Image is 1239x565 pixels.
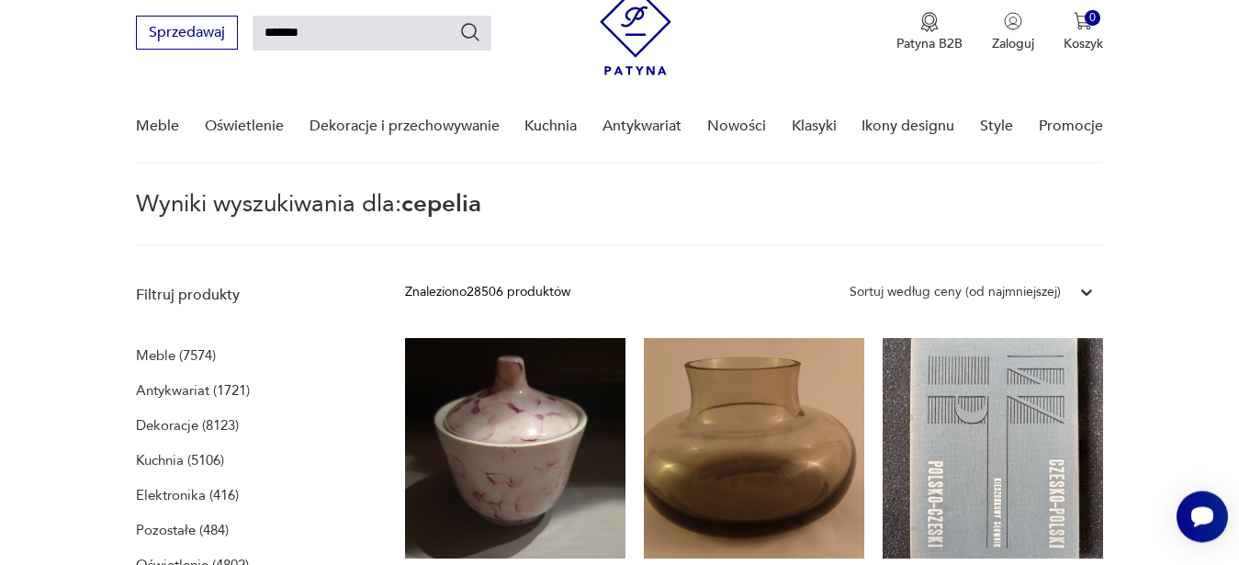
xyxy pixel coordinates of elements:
a: Dekoracje i przechowywanie [310,92,500,163]
p: Zaloguj [992,36,1034,53]
a: Dekoracje (8123) [136,413,239,439]
iframe: Smartsupp widget button [1177,492,1228,543]
div: Znaleziono 28506 produktów [405,283,570,303]
button: Sprzedawaj [136,17,238,51]
div: Sortuj według ceny (od najmniejszej) [850,283,1061,303]
a: Ikona medaluPatyna B2B [896,13,963,53]
img: Ikonka użytkownika [1004,13,1022,31]
a: Nowości [707,92,766,163]
span: cepelia [401,188,481,221]
a: Style [980,92,1013,163]
button: 0Koszyk [1064,13,1103,53]
a: Klasyki [792,92,837,163]
a: Elektronika (416) [136,483,239,509]
button: Szukaj [459,22,481,44]
p: Patyna B2B [896,36,963,53]
p: Filtruj produkty [136,286,361,306]
a: Meble (7574) [136,344,216,369]
a: Pozostałe (484) [136,518,229,544]
div: 0 [1085,11,1100,27]
p: Wyniki wyszukiwania dla: [136,194,1102,247]
img: Ikona koszyka [1074,13,1092,31]
button: Patyna B2B [896,13,963,53]
img: Ikona medalu [920,13,939,33]
a: Promocje [1039,92,1103,163]
button: Zaloguj [992,13,1034,53]
a: Meble [136,92,179,163]
a: Oświetlenie [205,92,284,163]
a: Antykwariat [603,92,681,163]
a: Ikony designu [862,92,954,163]
a: Sprzedawaj [136,28,238,41]
a: Kuchnia [524,92,577,163]
a: Kuchnia (5106) [136,448,224,474]
p: Koszyk [1064,36,1103,53]
a: Antykwariat (1721) [136,379,250,404]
